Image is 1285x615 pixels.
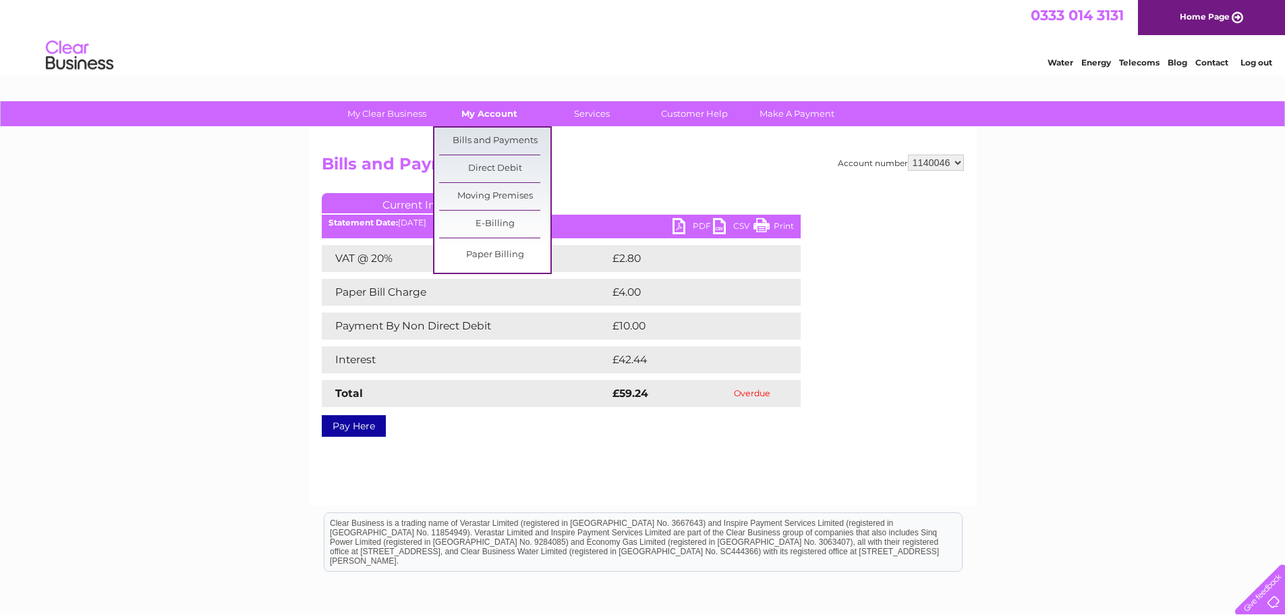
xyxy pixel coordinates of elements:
[741,101,853,126] a: Make A Payment
[439,155,550,182] a: Direct Debit
[329,217,398,228] b: Statement Date:
[753,218,794,238] a: Print
[609,245,770,272] td: £2.80
[1240,57,1272,68] a: Log out
[838,155,964,171] div: Account number
[1168,57,1187,68] a: Blog
[609,313,773,340] td: £10.00
[639,101,750,126] a: Customer Help
[609,346,774,373] td: £42.44
[322,346,609,373] td: Interest
[536,101,648,126] a: Services
[324,7,962,65] div: Clear Business is a trading name of Verastar Limited (registered in [GEOGRAPHIC_DATA] No. 3667643...
[322,279,609,306] td: Paper Bill Charge
[439,128,550,155] a: Bills and Payments
[322,313,609,340] td: Payment By Non Direct Debit
[439,183,550,210] a: Moving Premises
[45,35,114,76] img: logo.png
[1195,57,1228,68] a: Contact
[322,415,386,437] a: Pay Here
[673,218,713,238] a: PDF
[434,101,545,126] a: My Account
[713,218,753,238] a: CSV
[1031,7,1124,24] a: 0333 014 3131
[439,211,550,238] a: E-Billing
[439,242,550,269] a: Paper Billing
[1081,57,1111,68] a: Energy
[609,279,770,306] td: £4.00
[322,155,964,180] h2: Bills and Payments
[1048,57,1073,68] a: Water
[704,380,800,407] td: Overdue
[335,387,363,400] strong: Total
[322,193,524,213] a: Current Invoice
[322,218,801,228] div: [DATE]
[1119,57,1160,68] a: Telecoms
[612,387,648,400] strong: £59.24
[322,245,609,272] td: VAT @ 20%
[331,101,442,126] a: My Clear Business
